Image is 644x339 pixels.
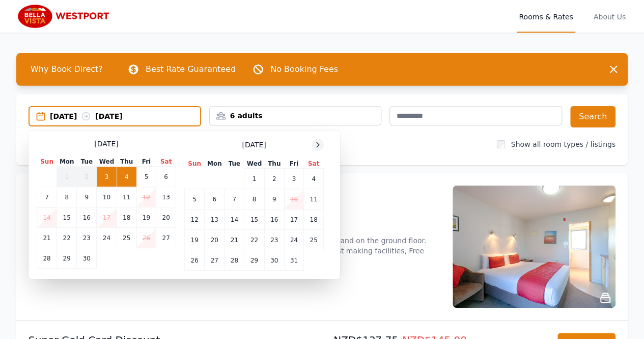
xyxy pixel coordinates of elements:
td: 24 [97,228,117,248]
td: 5 [136,167,156,187]
th: Fri [136,157,156,167]
td: 4 [117,167,136,187]
th: Fri [284,159,303,169]
td: 11 [304,189,324,210]
td: 7 [225,189,244,210]
th: Sat [156,157,176,167]
td: 6 [156,167,176,187]
td: 15 [244,210,264,230]
td: 20 [205,230,225,250]
td: 13 [205,210,225,230]
td: 10 [284,189,303,210]
td: 22 [57,228,77,248]
td: 18 [117,207,136,228]
td: 27 [205,250,225,271]
td: 27 [156,228,176,248]
td: 21 [225,230,244,250]
td: 30 [264,250,284,271]
td: 10 [97,187,117,207]
td: 9 [264,189,284,210]
span: [DATE] [242,140,266,150]
th: Tue [225,159,244,169]
span: Why Book Direct? [22,59,111,80]
td: 1 [57,167,77,187]
td: 15 [57,207,77,228]
td: 21 [37,228,57,248]
th: Sun [37,157,57,167]
th: Sat [304,159,324,169]
td: 5 [185,189,205,210]
td: 16 [77,207,97,228]
th: Wed [244,159,264,169]
th: Sun [185,159,205,169]
th: Mon [205,159,225,169]
td: 11 [117,187,136,207]
td: 25 [304,230,324,250]
td: 30 [77,248,97,269]
td: 31 [284,250,303,271]
p: No Booking Fees [270,63,338,75]
th: Thu [117,157,136,167]
th: Tue [77,157,97,167]
td: 2 [77,167,97,187]
td: 20 [156,207,176,228]
td: 19 [136,207,156,228]
td: 12 [136,187,156,207]
th: Thu [264,159,284,169]
td: 17 [97,207,117,228]
td: 28 [225,250,244,271]
td: 4 [304,169,324,189]
td: 23 [264,230,284,250]
td: 24 [284,230,303,250]
td: 9 [77,187,97,207]
td: 25 [117,228,136,248]
td: 18 [304,210,324,230]
td: 23 [77,228,97,248]
th: Mon [57,157,77,167]
td: 8 [57,187,77,207]
td: 3 [97,167,117,187]
td: 28 [37,248,57,269]
td: 2 [264,169,284,189]
span: [DATE] [94,139,118,149]
td: 29 [57,248,77,269]
td: 7 [37,187,57,207]
p: Best Rate Guaranteed [146,63,236,75]
td: 22 [244,230,264,250]
td: 1 [244,169,264,189]
td: 16 [264,210,284,230]
td: 3 [284,169,303,189]
td: 17 [284,210,303,230]
td: 26 [136,228,156,248]
td: 14 [37,207,57,228]
th: Wed [97,157,117,167]
button: Search [570,106,615,127]
td: 29 [244,250,264,271]
td: 19 [185,230,205,250]
div: 6 adults [210,111,381,121]
td: 8 [244,189,264,210]
td: 13 [156,187,176,207]
td: 14 [225,210,244,230]
td: 12 [185,210,205,230]
label: Show all room types / listings [511,140,615,148]
img: Bella Vista Westport [16,4,114,29]
div: [DATE] [DATE] [50,111,200,121]
td: 6 [205,189,225,210]
td: 26 [185,250,205,271]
